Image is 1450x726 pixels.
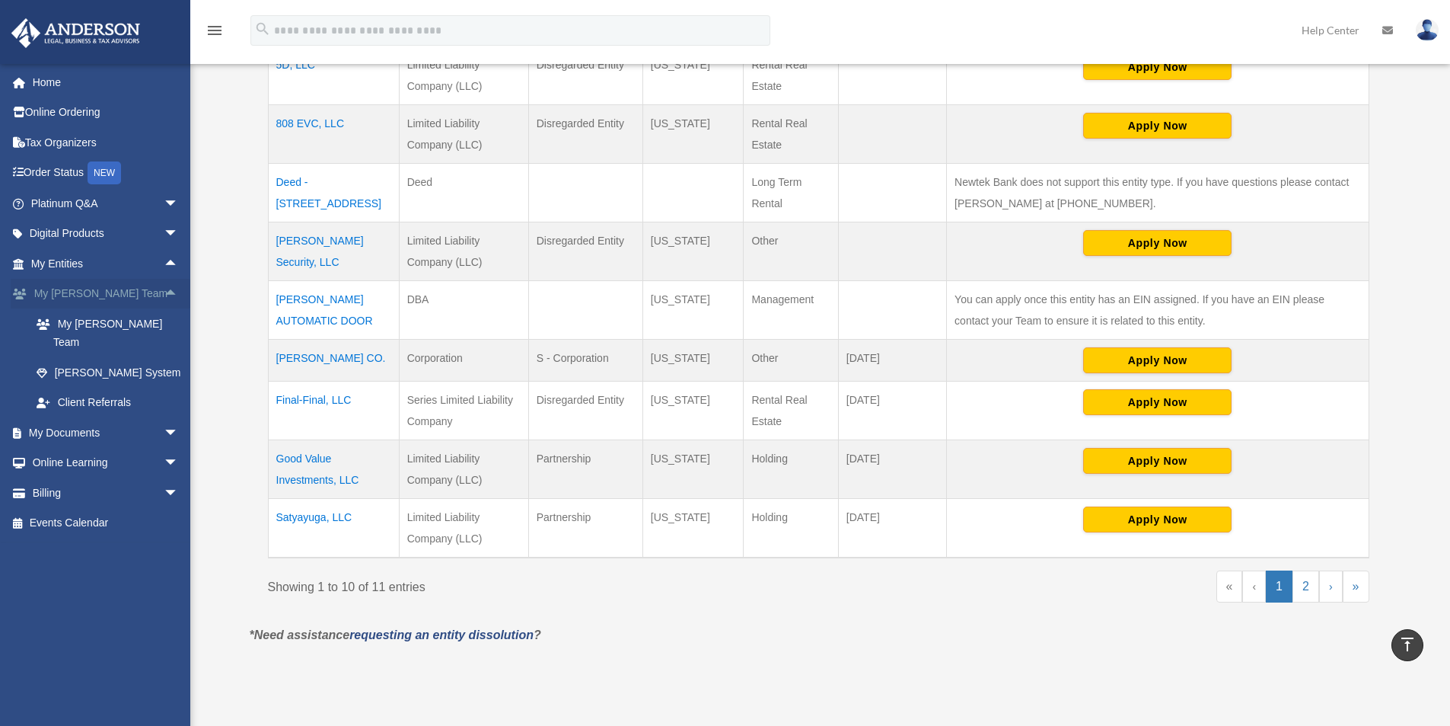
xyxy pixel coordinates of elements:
td: You can apply once this entity has an EIN assigned. If you have an EIN please contact your Team t... [947,281,1369,340]
a: Platinum Q&Aarrow_drop_down [11,188,202,219]
td: Final-Final, LLC [268,382,399,440]
a: My Documentsarrow_drop_down [11,417,202,448]
td: [US_STATE] [642,340,744,382]
a: Next [1319,571,1343,603]
td: [DATE] [838,340,946,382]
td: Holding [744,440,838,499]
td: Limited Liability Company (LLC) [399,222,528,281]
a: Back to Top [23,20,82,33]
a: Details [23,61,57,74]
a: Digital Productsarrow_drop_down [11,219,202,249]
td: Other [744,340,838,382]
a: [PERSON_NAME] System [21,357,202,388]
a: Client Referrals [21,388,202,418]
button: Apply Now [1083,230,1232,256]
a: Last [1343,571,1369,603]
td: Corporation [399,340,528,382]
a: Home [11,67,202,98]
div: Outline [6,6,222,20]
td: [US_STATE] [642,281,744,340]
div: Showing 1 to 10 of 11 entries [268,571,808,598]
a: Newtek Application Information [23,75,182,88]
td: Deed [399,164,528,222]
a: requesting an entity dissolution [349,628,534,641]
td: [US_STATE] [642,46,744,105]
td: DBA [399,281,528,340]
a: Order StatusNEW [11,158,202,189]
td: [PERSON_NAME] CO. [268,340,399,382]
a: menu [206,27,224,40]
td: Satyayuga, LLC [268,499,399,558]
button: Apply Now [1083,113,1232,139]
span: arrow_drop_down [164,417,194,449]
h3: Style [6,103,222,120]
td: Disregarded Entity [528,382,642,440]
i: vertical_align_top [1398,635,1417,654]
a: Previous [1242,571,1266,603]
td: Partnership [528,440,642,499]
a: Entities, Trusts, and Deeds [23,47,153,60]
td: Newtek Bank does not support this entity type. If you have questions please contact [PERSON_NAME]... [947,164,1369,222]
td: [PERSON_NAME] AUTOMATIC DOOR [268,281,399,340]
img: Anderson Advisors Platinum Portal [7,18,145,48]
td: [DATE] [838,440,946,499]
a: My Entitiesarrow_drop_up [11,248,194,279]
span: arrow_drop_down [164,448,194,479]
button: Apply Now [1083,347,1232,373]
span: arrow_drop_down [164,478,194,509]
td: Rental Real Estate [744,382,838,440]
td: Partnership [528,499,642,558]
span: arrow_drop_up [164,248,194,280]
td: Disregarded Entity [528,46,642,105]
td: Management [744,281,838,340]
td: [US_STATE] [642,499,744,558]
td: Rental Real Estate [744,46,838,105]
td: [DATE] [838,499,946,558]
td: Disregarded Entity [528,222,642,281]
a: Online Ordering [11,98,202,128]
span: arrow_drop_down [164,219,194,250]
td: [US_STATE] [642,105,744,164]
td: Limited Liability Company (LLC) [399,440,528,499]
a: Online Learningarrow_drop_down [11,448,202,478]
a: My [PERSON_NAME] Team [21,309,202,357]
td: Limited Liability Company (LLC) [399,105,528,164]
div: NEW [88,162,121,184]
button: Apply Now [1083,54,1232,80]
td: Rental Real Estate [744,105,838,164]
td: Series Limited Liability Company [399,382,528,440]
button: Apply Now [1083,448,1232,474]
a: Tax Organizers [11,127,202,158]
td: [DATE] [838,382,946,440]
td: Long Term Rental [744,164,838,222]
i: search [254,21,271,37]
td: 5D, LLC [268,46,399,105]
td: Limited Liability Company (LLC) [399,46,528,105]
td: [US_STATE] [642,382,744,440]
a: My [PERSON_NAME] Teamarrow_drop_up [11,279,202,309]
button: Apply Now [1083,507,1232,533]
a: vertical_align_top [1391,629,1423,661]
td: Good Value Investments, LLC [268,440,399,499]
td: Other [744,222,838,281]
a: 1 [1266,571,1292,603]
button: Apply Now [1083,389,1232,415]
a: 2 [1292,571,1319,603]
a: Events Calendar [11,508,202,539]
td: 808 EVC, LLC [268,105,399,164]
td: S - Corporation [528,340,642,382]
a: Do you really want to log out? [23,34,172,46]
img: User Pic [1416,19,1439,41]
td: [US_STATE] [642,440,744,499]
td: [US_STATE] [642,222,744,281]
em: *Need assistance ? [250,628,541,641]
span: arrow_drop_up [164,279,194,310]
td: [PERSON_NAME] Security, LLC [268,222,399,281]
td: Disregarded Entity [528,105,642,164]
i: menu [206,21,224,40]
a: Billingarrow_drop_down [11,478,202,508]
td: Holding [744,499,838,558]
a: First [1216,571,1243,603]
td: Deed - [STREET_ADDRESS] [268,164,399,222]
span: arrow_drop_down [164,188,194,219]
